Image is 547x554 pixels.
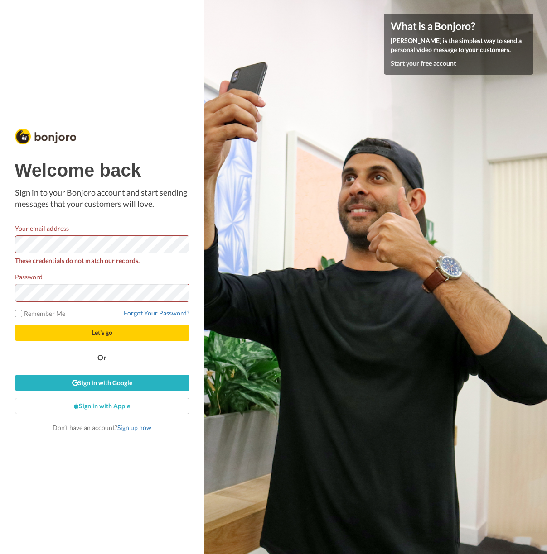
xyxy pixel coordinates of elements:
[15,375,189,391] a: Sign in with Google
[117,424,151,431] a: Sign up now
[15,272,43,282] label: Password
[15,187,189,210] p: Sign in to your Bonjoro account and start sending messages that your customers will love.
[15,325,189,341] button: Let's go
[92,329,112,336] span: Let's go
[391,59,456,67] a: Start your free account
[53,424,151,431] span: Don’t have an account?
[15,398,189,414] a: Sign in with Apple
[391,36,527,54] p: [PERSON_NAME] is the simplest way to send a personal video message to your customers.
[15,224,69,233] label: Your email address
[15,257,140,264] strong: These credentials do not match our records.
[124,309,189,317] a: Forgot Your Password?
[15,160,189,180] h1: Welcome back
[15,310,22,317] input: Remember Me
[15,309,66,318] label: Remember Me
[96,354,108,361] span: Or
[391,20,527,32] h4: What is a Bonjoro?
